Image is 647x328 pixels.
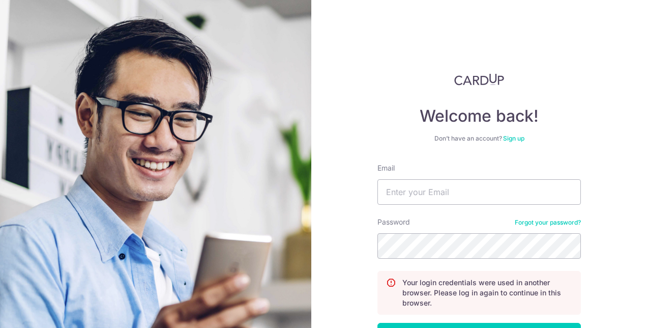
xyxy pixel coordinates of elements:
[454,73,504,86] img: CardUp Logo
[503,134,524,142] a: Sign up
[377,179,581,205] input: Enter your Email
[402,278,572,308] p: Your login credentials were used in another browser. Please log in again to continue in this brow...
[377,217,410,227] label: Password
[377,163,395,173] label: Email
[515,218,581,227] a: Forgot your password?
[377,134,581,143] div: Don’t have an account?
[377,106,581,126] h4: Welcome back!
